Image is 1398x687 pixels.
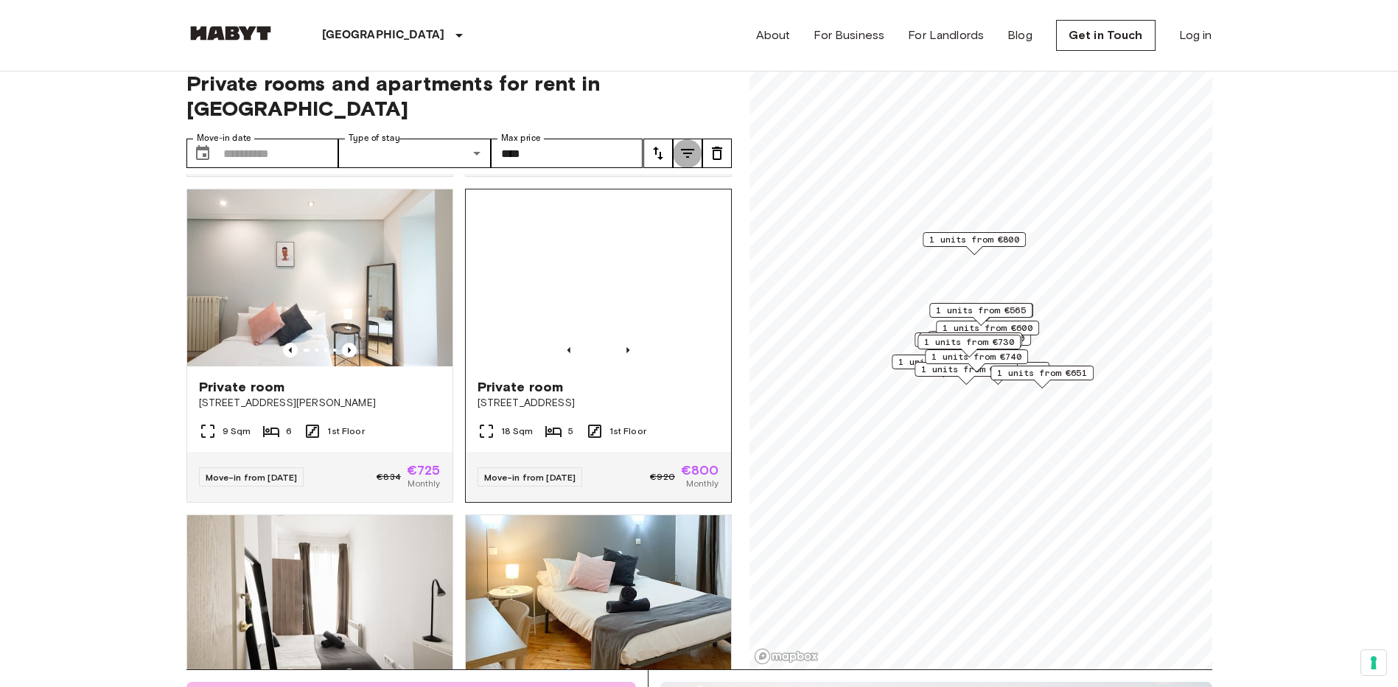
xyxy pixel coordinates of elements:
div: Map marker [892,355,995,377]
span: Move-in from [DATE] [206,472,298,483]
span: Private rooms and apartments for rent in [GEOGRAPHIC_DATA] [186,71,732,121]
a: Marketing picture of unit ES-15-001-001-01HPrevious imagePrevious imagePrivate room[STREET_ADDRES... [186,189,453,503]
span: Private room [478,378,564,396]
span: 1 units from €750 [898,355,988,369]
button: Previous image [621,343,635,358]
label: Move-in date [197,132,251,144]
span: [STREET_ADDRESS] [478,396,719,411]
span: €834 [377,470,401,484]
a: About [756,27,791,44]
div: Map marker [919,332,1022,355]
span: 9 Sqm [223,425,251,438]
span: 1 units from €600 [943,321,1032,335]
span: 1st Floor [609,425,646,438]
button: Previous image [621,669,635,683]
span: 6 [286,425,292,438]
canvas: Map [749,53,1212,669]
div: Map marker [915,332,1018,355]
button: Your consent preferences for tracking technologies [1361,650,1386,675]
span: 1 units from €565 [936,304,1026,317]
span: 1 units from €700 [934,332,1024,345]
span: Monthly [686,477,719,490]
img: Habyt [186,26,275,41]
button: tune [702,139,732,168]
span: Monthly [408,477,440,490]
button: tune [643,139,673,168]
button: Previous image [283,669,298,683]
label: Max price [501,132,541,144]
a: Mapbox logo [754,648,819,665]
a: Get in Touch [1056,20,1156,51]
img: Marketing picture of unit ES-15-032-002-05H [466,189,731,366]
div: Map marker [928,331,1031,354]
button: Previous image [562,669,576,683]
button: Previous image [342,343,357,358]
span: Private room [199,378,285,396]
div: Map marker [929,303,1032,326]
div: Map marker [946,362,1049,385]
a: Blog [1007,27,1032,44]
span: €920 [650,470,675,484]
label: Type of stay [349,132,400,144]
span: [STREET_ADDRESS][PERSON_NAME] [199,396,441,411]
button: tune [673,139,702,168]
a: For Business [814,27,884,44]
button: Previous image [562,343,576,358]
span: 1 units from €730 [924,335,1014,349]
a: Log in [1179,27,1212,44]
span: €725 [407,464,441,477]
div: Map marker [923,232,1026,255]
span: 1 units from €630 [921,363,1011,376]
span: 1 units from €740 [932,350,1021,363]
span: 1 units from €800 [929,233,1019,246]
div: Map marker [990,366,1094,388]
button: Previous image [283,343,298,358]
div: Map marker [936,321,1039,343]
span: Move-in from [DATE] [484,472,576,483]
span: 1st Floor [327,425,364,438]
div: Map marker [918,335,1021,358]
a: For Landlords [908,27,984,44]
span: 18 Sqm [501,425,534,438]
span: 5 [568,425,573,438]
p: [GEOGRAPHIC_DATA] [322,27,445,44]
img: Marketing picture of unit ES-15-001-001-01H [187,189,452,366]
span: €800 [681,464,719,477]
button: Previous image [342,669,357,683]
span: 1 units from €785 [953,363,1043,376]
div: Map marker [930,303,1033,326]
span: 1 units from €651 [997,366,1087,380]
button: Choose date [188,139,217,168]
div: Map marker [915,362,1018,385]
div: Map marker [925,349,1028,372]
span: 1 units from €515 [926,333,1016,346]
a: Previous imagePrevious imagePrivate room[STREET_ADDRESS]18 Sqm51st FloorMove-in from [DATE]€920€8... [465,189,732,503]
